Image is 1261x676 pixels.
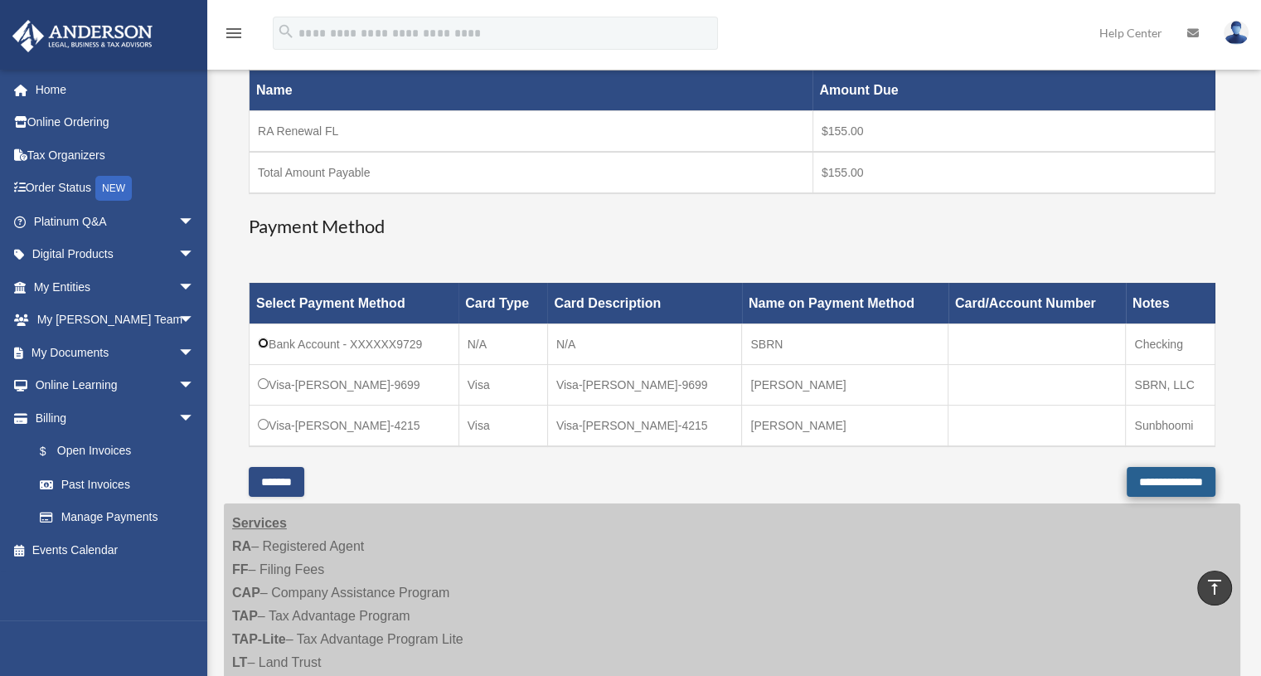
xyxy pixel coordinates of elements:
td: Visa-[PERSON_NAME]-4215 [547,405,742,446]
th: Notes [1126,283,1215,323]
span: arrow_drop_down [178,369,211,403]
td: Total Amount Payable [250,152,813,193]
img: Anderson Advisors Platinum Portal [7,20,158,52]
td: Visa [458,405,547,446]
a: My [PERSON_NAME] Teamarrow_drop_down [12,304,220,337]
td: N/A [547,323,742,364]
td: Visa-[PERSON_NAME]-4215 [250,405,459,446]
div: NEW [95,176,132,201]
th: Amount Due [812,71,1215,111]
th: Card Type [458,283,547,323]
td: SBRN [742,323,948,364]
span: arrow_drop_down [178,304,211,338]
td: N/A [458,323,547,364]
strong: RA [232,539,251,553]
strong: FF [232,562,249,576]
strong: LT [232,655,247,669]
i: vertical_align_top [1205,577,1225,597]
a: vertical_align_top [1197,571,1232,605]
span: $ [49,441,57,462]
a: Digital Productsarrow_drop_down [12,238,220,271]
a: Online Learningarrow_drop_down [12,369,220,402]
a: menu [224,29,244,43]
span: arrow_drop_down [178,238,211,272]
strong: TAP-Lite [232,632,286,646]
a: Manage Payments [23,501,211,534]
td: [PERSON_NAME] [742,405,948,446]
td: Visa-[PERSON_NAME]-9699 [250,364,459,405]
td: $155.00 [812,152,1215,193]
th: Name on Payment Method [742,283,948,323]
th: Select Payment Method [250,283,459,323]
td: Visa [458,364,547,405]
strong: TAP [232,609,258,623]
td: RA Renewal FL [250,111,813,153]
td: Checking [1126,323,1215,364]
a: My Entitiesarrow_drop_down [12,270,220,304]
td: Visa-[PERSON_NAME]-9699 [547,364,742,405]
span: arrow_drop_down [178,401,211,435]
span: arrow_drop_down [178,205,211,239]
span: arrow_drop_down [178,270,211,304]
a: Home [12,73,220,106]
strong: Services [232,516,287,530]
a: Past Invoices [23,468,211,501]
a: Events Calendar [12,533,220,567]
span: arrow_drop_down [178,336,211,370]
i: menu [224,23,244,43]
td: SBRN, LLC [1126,364,1215,405]
td: Bank Account - XXXXXX9729 [250,323,459,364]
a: Platinum Q&Aarrow_drop_down [12,205,220,238]
td: $155.00 [812,111,1215,153]
img: User Pic [1224,21,1249,45]
th: Name [250,71,813,111]
a: My Documentsarrow_drop_down [12,336,220,369]
th: Card/Account Number [948,283,1126,323]
a: Online Ordering [12,106,220,139]
a: $Open Invoices [23,435,203,469]
i: search [277,22,295,41]
a: Tax Organizers [12,139,220,172]
td: Sunbhoomi [1126,405,1215,446]
td: [PERSON_NAME] [742,364,948,405]
th: Card Description [547,283,742,323]
strong: CAP [232,586,260,600]
a: Billingarrow_drop_down [12,401,211,435]
a: Order StatusNEW [12,172,220,206]
h3: Payment Method [249,214,1215,240]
